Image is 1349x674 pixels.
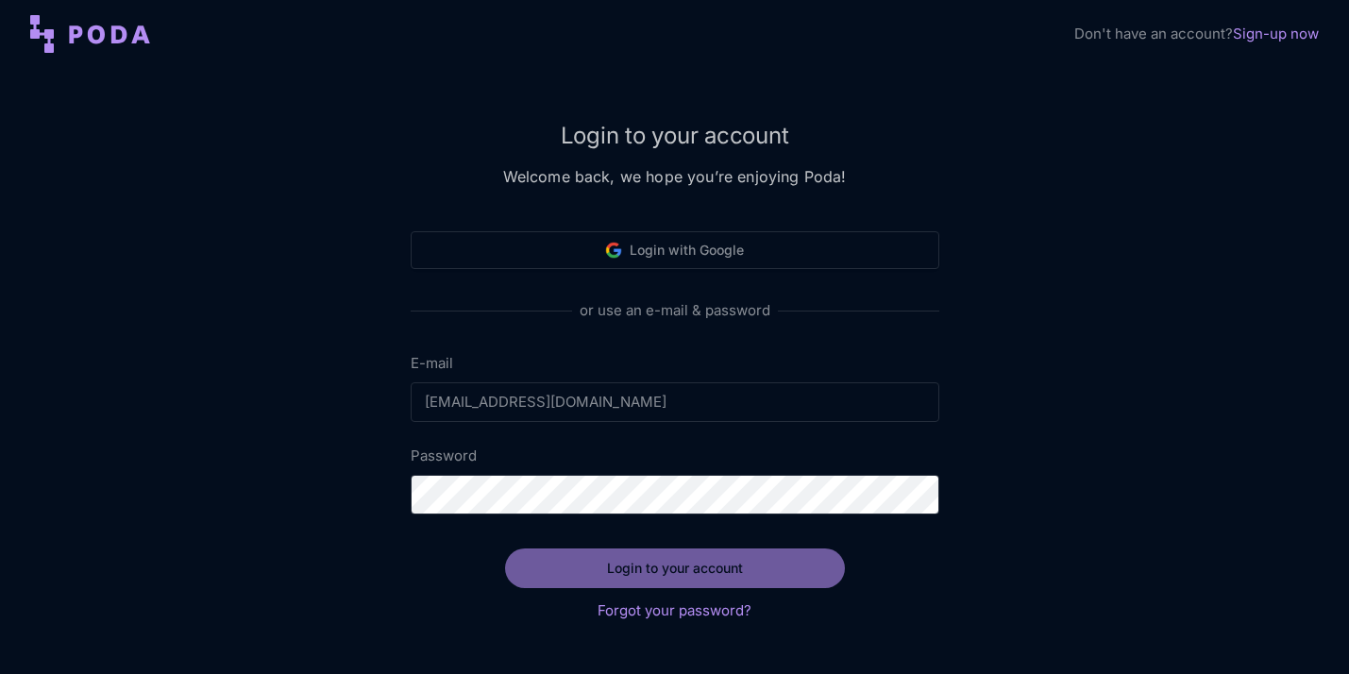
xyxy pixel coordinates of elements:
span: or use an e-mail & password [572,299,778,322]
a: Sign-up now [1233,25,1319,42]
label: Password [411,445,939,467]
div: Don't have an account? [1074,23,1319,45]
button: Login with Google [411,231,939,269]
label: E-mail [411,352,939,375]
h2: Login to your account [411,120,939,152]
button: Login to your account [505,548,845,588]
img: Google logo [605,242,622,259]
a: Forgot your password? [598,601,751,619]
h3: Welcome back, we hope you’re enjoying Poda! [411,167,939,187]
